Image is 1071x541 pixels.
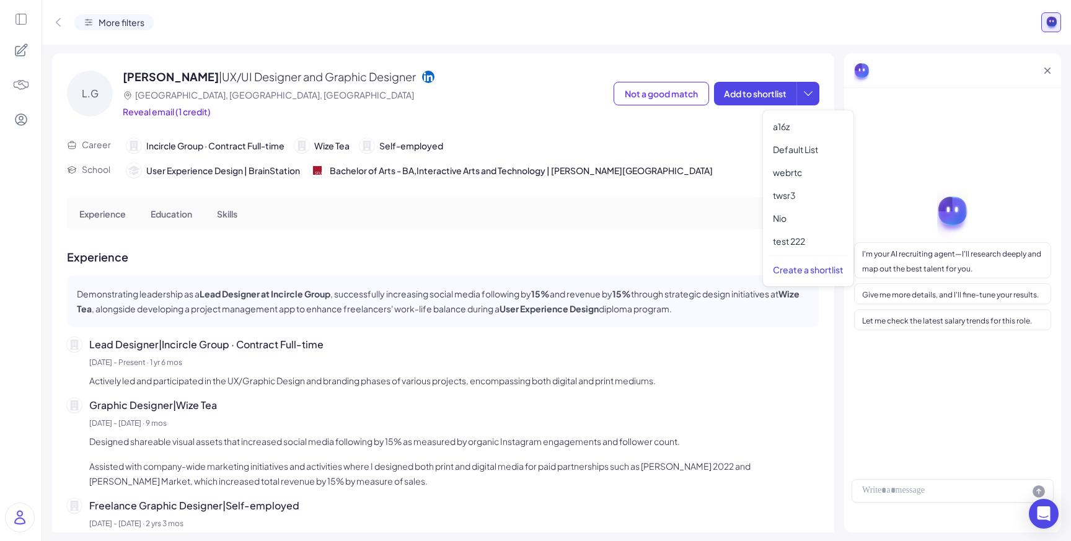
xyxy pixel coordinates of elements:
button: Add to shortlist [714,82,796,105]
div: test 222 [768,230,848,253]
img: 318.jpg [310,163,325,178]
p: [DATE] - [DATE] · 2 yrs 3 mos [89,518,819,529]
p: Experience [67,249,819,265]
button: Not a good match [614,82,709,105]
strong: Lead Designer at Incircle Group [200,288,330,299]
span: Bachelor of Arts - BA,Interactive Arts and Technology | [PERSON_NAME][GEOGRAPHIC_DATA] [330,164,713,177]
span: | UX/UI Designer and Graphic Designer [219,69,416,84]
p: [GEOGRAPHIC_DATA], [GEOGRAPHIC_DATA], [GEOGRAPHIC_DATA] [135,89,414,102]
p: Actively led and participated in the UX/Graphic Design and branding phases of various projects, e... [89,373,819,388]
p: Graphic Designer | Wize Tea [89,398,819,413]
div: Open Intercom Messenger [1029,499,1059,529]
img: 4blF7nbYMBMHBwcHBwcHBwcHBwcHBwcHB4es+Bd0DLy0SdzEZwAAAABJRU5ErkJggg== [12,76,30,94]
p: [DATE] - [DATE] · 9 mos [89,418,819,429]
div: twsr3 [768,184,848,207]
div: webrtc [768,161,848,184]
p: Demonstrating leadership as a , successfully increasing social media following by and revenue by ... [77,286,809,316]
div: Nio [768,207,848,230]
p: Education [151,208,192,221]
span: Incircle Group · Contract Full-time [146,139,284,152]
img: user_logo.png [6,503,34,532]
span: Add to shortlist [724,88,787,99]
strong: User Experience Design [500,303,599,314]
strong: 15% [531,288,550,299]
span: I'm your AI recruiting agent—I'll research deeply and map out the best talent for you. [862,249,1041,273]
p: Freelance Graphic Designer | Self-employed [89,498,819,513]
strong: 15% [612,288,631,299]
span: Reveal email (1 credit) [123,106,211,117]
div: a16z [768,115,848,138]
div: Default List [768,138,848,161]
div: L.G [67,71,113,117]
span: [PERSON_NAME] [123,69,219,84]
span: Give me more details, and I'll fine-tune your results. [862,290,1039,299]
p: Lead Designer | Incircle Group · Contract Full-time [89,337,819,352]
p: Assisted with company-wide marketing initiatives and activities where I designed both print and d... [89,459,819,488]
p: Skills [217,208,237,221]
span: Not a good match [625,88,698,99]
span: Wize Tea [314,139,350,152]
div: Create a shortlist [768,255,848,281]
p: [DATE] - Present · 1 yr 6 mos [89,357,819,368]
p: Career [82,138,111,151]
p: Designed shareable visual assets that increased social media following by 15% as measured by orga... [89,434,819,449]
p: Experience [79,208,126,221]
p: School [82,163,110,176]
span: More filters [99,16,144,29]
span: Self-employed [379,139,443,152]
span: User Experience Design | BrainStation [146,164,300,177]
span: Let me check the latest salary trends for this role. [862,316,1032,325]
